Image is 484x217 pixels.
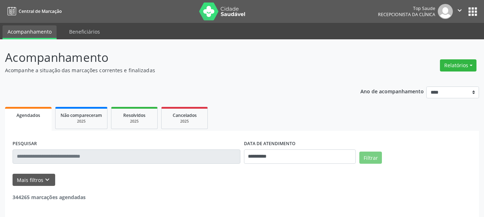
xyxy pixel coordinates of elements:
a: Central de Marcação [5,5,62,17]
button: Mais filtroskeyboard_arrow_down [13,174,55,186]
strong: 344265 marcações agendadas [13,194,86,201]
span: Cancelados [173,112,197,118]
p: Acompanhe a situação das marcações correntes e finalizadas [5,66,337,74]
div: Top Saude [378,5,435,11]
button: Filtrar [359,152,382,164]
i:  [456,6,464,14]
a: Beneficiários [64,25,105,38]
a: Acompanhamento [3,25,57,39]
span: Central de Marcação [19,8,62,14]
span: Não compareceram [61,112,102,118]
img: img [438,4,453,19]
button: apps [466,5,479,18]
div: 2025 [61,119,102,124]
button:  [453,4,466,19]
span: Recepcionista da clínica [378,11,435,18]
p: Ano de acompanhamento [360,87,424,95]
span: Agendados [16,112,40,118]
button: Relatórios [440,59,476,71]
label: DATA DE ATENDIMENTO [244,138,296,149]
div: 2025 [167,119,202,124]
label: PESQUISAR [13,138,37,149]
div: 2025 [116,119,152,124]
p: Acompanhamento [5,49,337,66]
span: Resolvidos [123,112,145,118]
i: keyboard_arrow_down [43,176,51,184]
